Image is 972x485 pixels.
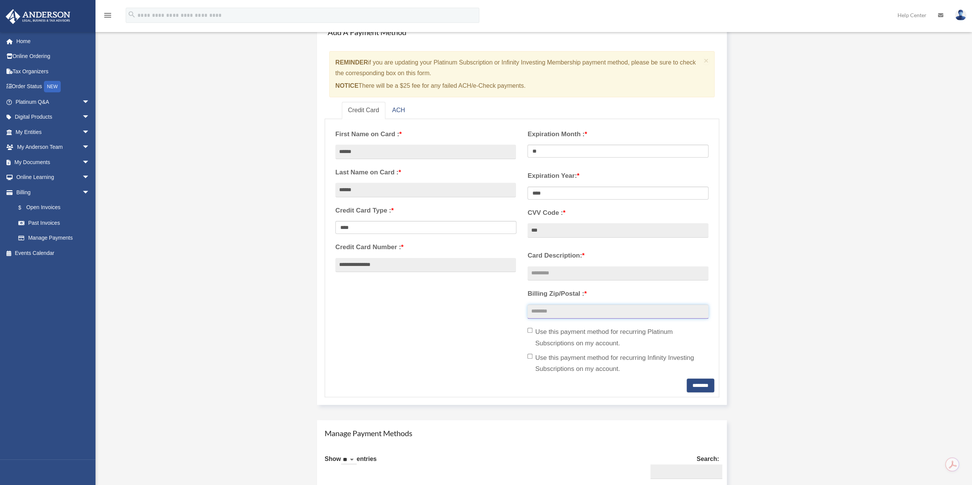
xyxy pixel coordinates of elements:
[5,185,101,200] a: Billingarrow_drop_down
[325,428,719,438] h4: Manage Payment Methods
[3,9,73,24] img: Anderson Advisors Platinum Portal
[82,155,97,170] span: arrow_drop_down
[647,454,719,479] label: Search:
[329,51,715,97] div: if you are updating your Platinum Subscription or Infinity Investing Membership payment method, p...
[955,10,966,21] img: User Pic
[335,82,358,89] strong: NOTICE
[335,81,701,91] p: There will be a $25 fee for any failed ACH/e-Check payments.
[325,24,719,40] h4: Add A Payment Method
[527,170,708,182] label: Expiration Year:
[704,56,709,65] span: ×
[527,207,708,219] label: CVV Code :
[335,129,516,140] label: First Name on Card :
[527,250,708,261] label: Card Description:
[335,167,516,178] label: Last Name on Card :
[128,10,136,19] i: search
[5,140,101,155] a: My Anderson Teamarrow_drop_down
[527,352,708,375] label: Use this payment method for recurring Infinity Investing Subscriptions on my account.
[82,170,97,185] span: arrow_drop_down
[650,464,722,479] input: Search:
[325,454,377,472] label: Show entries
[82,94,97,110] span: arrow_drop_down
[527,328,532,333] input: Use this payment method for recurring Platinum Subscriptions on my account.
[82,185,97,200] span: arrow_drop_down
[5,49,101,64] a: Online Ordering
[11,230,97,246] a: Manage Payments
[5,79,101,95] a: Order StatusNEW
[11,215,101,230] a: Past Invoices
[82,124,97,140] span: arrow_drop_down
[5,245,101,261] a: Events Calendar
[5,155,101,170] a: My Documentsarrow_drop_down
[103,13,112,20] a: menu
[23,203,26,213] span: $
[44,81,61,92] div: NEW
[5,110,101,125] a: Digital Productsarrow_drop_down
[386,102,411,119] a: ACH
[335,205,516,216] label: Credit Card Type :
[335,242,516,253] label: Credit Card Number :
[5,170,101,185] a: Online Learningarrow_drop_down
[82,140,97,155] span: arrow_drop_down
[527,129,708,140] label: Expiration Month :
[5,34,101,49] a: Home
[341,456,357,464] select: Showentries
[527,326,708,349] label: Use this payment method for recurring Platinum Subscriptions on my account.
[704,56,709,64] button: Close
[5,124,101,140] a: My Entitiesarrow_drop_down
[527,288,708,300] label: Billing Zip/Postal :
[527,354,532,359] input: Use this payment method for recurring Infinity Investing Subscriptions on my account.
[103,11,112,20] i: menu
[335,59,368,66] strong: REMINDER
[82,110,97,125] span: arrow_drop_down
[11,200,101,216] a: $Open Invoices
[342,102,385,119] a: Credit Card
[5,94,101,110] a: Platinum Q&Aarrow_drop_down
[5,64,101,79] a: Tax Organizers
